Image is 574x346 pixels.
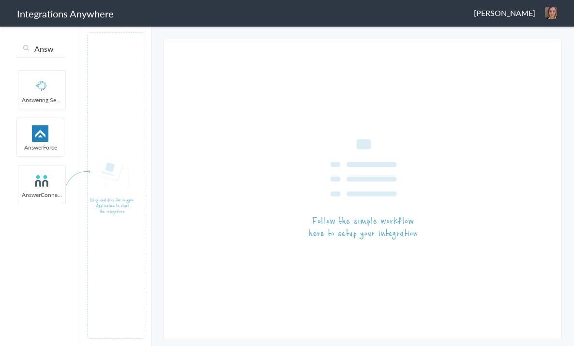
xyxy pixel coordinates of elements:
h1: Integrations Anywhere [17,7,114,20]
img: Answering_service.png [21,78,62,94]
input: Search... [16,40,65,58]
img: e104cdde-3abe-4874-827c-9f5a214dcc53.jpeg [545,7,557,19]
span: AnswerConnect [18,191,65,199]
img: answerconnect-logo.svg [21,173,62,189]
img: instruction-trigger.png [66,157,134,214]
span: Answering Service [18,96,65,104]
img: af-app-logo.svg [20,125,61,142]
img: instruction-workflow.png [309,139,417,240]
span: AnswerForce [17,143,64,151]
span: [PERSON_NAME] [474,7,535,18]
